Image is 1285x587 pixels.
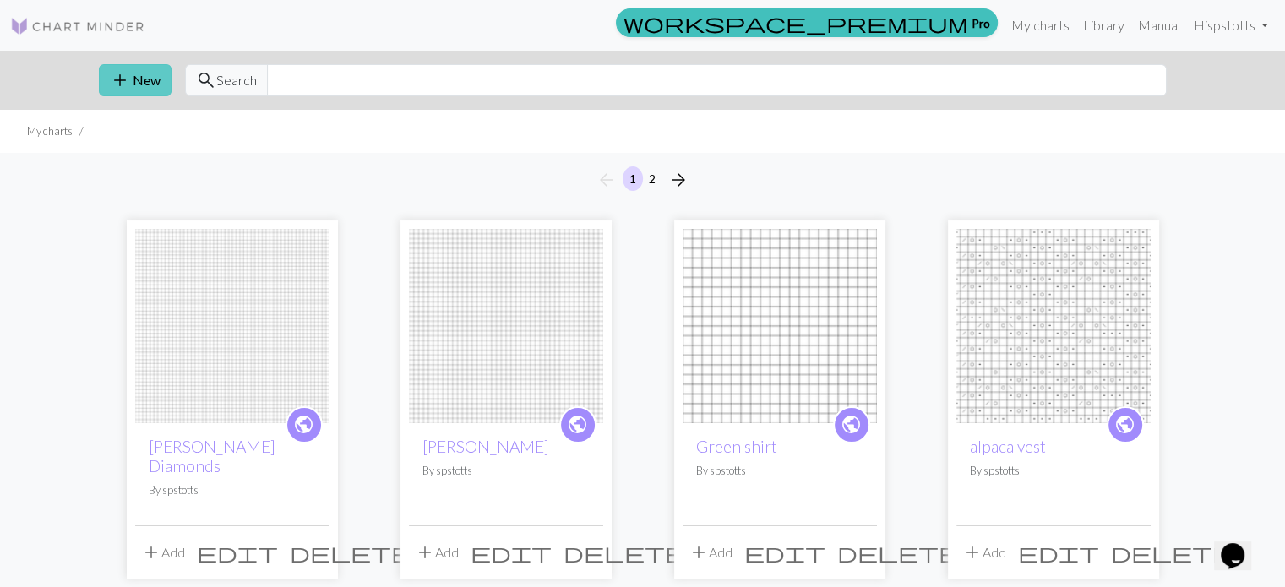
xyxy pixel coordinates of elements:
a: public [1107,406,1144,443]
a: public [559,406,596,443]
span: delete [290,541,411,564]
img: Fawn Vest [409,229,603,423]
a: [PERSON_NAME] [422,437,549,456]
span: public [1114,411,1135,438]
button: Delete [1105,536,1239,568]
a: alpaca vest [956,316,1151,332]
p: By spstotts [149,482,316,498]
img: Logo [10,16,145,36]
button: Add [683,536,738,568]
span: add [415,541,435,564]
img: Fawn Vest Diamonds [135,229,329,423]
i: public [567,408,588,442]
a: Library [1076,8,1131,42]
span: edit [744,541,825,564]
button: New [99,64,172,96]
span: edit [471,541,552,564]
span: delete [564,541,685,564]
span: add [141,541,161,564]
a: [PERSON_NAME] Diamonds [149,437,275,476]
i: public [1114,408,1135,442]
i: Edit [471,542,552,563]
button: Delete [284,536,417,568]
button: Edit [738,536,831,568]
p: By spstotts [422,463,590,479]
a: public [286,406,323,443]
span: edit [197,541,278,564]
a: Green shirt [683,316,877,332]
a: Fawn Vest [409,316,603,332]
button: Add [956,536,1012,568]
img: Green shirt [683,229,877,423]
a: Pro [616,8,998,37]
button: 1 [623,166,643,191]
a: Manual [1131,8,1187,42]
p: By spstotts [970,463,1137,479]
span: arrow_forward [668,168,689,192]
button: 2 [642,166,662,191]
a: alpaca vest [970,437,1046,456]
span: add [689,541,709,564]
button: Delete [558,536,691,568]
a: public [833,406,870,443]
button: Edit [191,536,284,568]
nav: Page navigation [590,166,695,193]
iframe: chat widget [1214,519,1268,570]
button: Edit [465,536,558,568]
span: search [196,68,216,92]
span: add [962,541,983,564]
span: workspace_premium [623,11,968,35]
button: Next [662,166,695,193]
span: Search [216,70,257,90]
i: public [841,408,862,442]
span: public [293,411,314,438]
i: Edit [1018,542,1099,563]
button: Edit [1012,536,1105,568]
span: delete [837,541,959,564]
span: public [841,411,862,438]
span: edit [1018,541,1099,564]
button: Add [135,536,191,568]
span: add [110,68,130,92]
p: By spstotts [696,463,863,479]
button: Delete [831,536,965,568]
a: Green shirt [696,437,777,456]
i: public [293,408,314,442]
i: Next [668,170,689,190]
a: My charts [1005,8,1076,42]
img: alpaca vest [956,229,1151,423]
a: Hispstotts [1187,8,1275,42]
span: delete [1111,541,1233,564]
span: public [567,411,588,438]
a: Fawn Vest Diamonds [135,316,329,332]
i: Edit [197,542,278,563]
i: Edit [744,542,825,563]
button: Add [409,536,465,568]
li: My charts [27,123,73,139]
